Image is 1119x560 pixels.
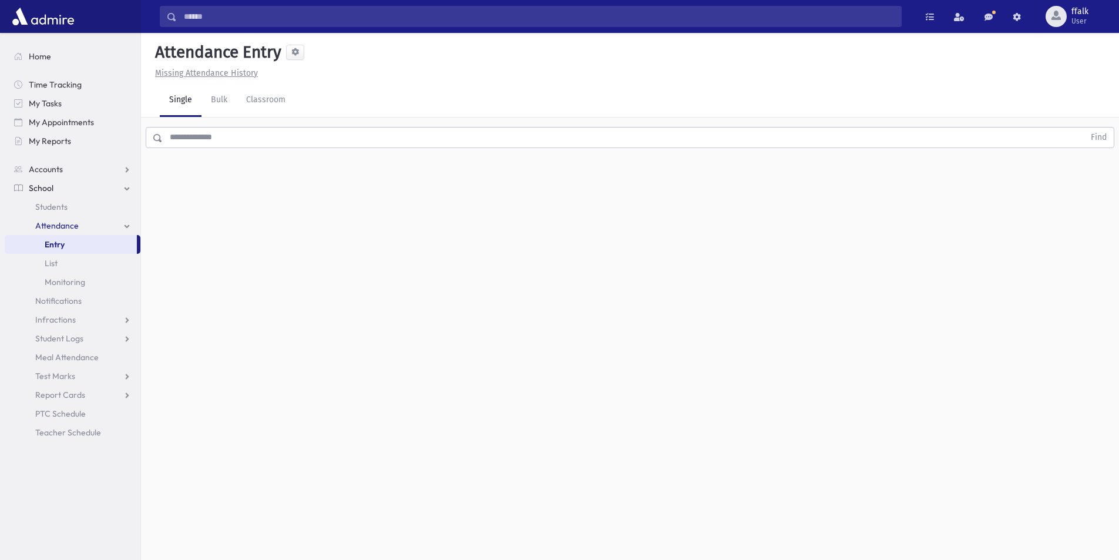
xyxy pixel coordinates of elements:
span: Attendance [35,220,79,231]
a: My Appointments [5,113,140,132]
a: Report Cards [5,385,140,404]
a: Students [5,197,140,216]
span: Entry [45,239,65,250]
a: Monitoring [5,273,140,291]
u: Missing Attendance History [155,68,258,78]
span: Home [29,51,51,62]
span: School [29,183,53,193]
button: Find [1084,128,1114,147]
span: PTC Schedule [35,408,86,419]
a: Test Marks [5,367,140,385]
a: Meal Attendance [5,348,140,367]
span: ffalk [1071,7,1088,16]
a: PTC Schedule [5,404,140,423]
span: User [1071,16,1088,26]
a: Bulk [201,84,237,117]
img: AdmirePro [9,5,77,28]
a: Home [5,47,140,66]
span: Teacher Schedule [35,427,101,438]
span: My Appointments [29,117,94,128]
span: Notifications [35,296,82,306]
a: List [5,254,140,273]
span: Student Logs [35,333,83,344]
span: My Tasks [29,98,62,109]
span: Infractions [35,314,76,325]
span: My Reports [29,136,71,146]
span: List [45,258,58,269]
a: Student Logs [5,329,140,348]
a: Notifications [5,291,140,310]
span: Accounts [29,164,63,175]
a: Time Tracking [5,75,140,94]
a: School [5,179,140,197]
a: Accounts [5,160,140,179]
h5: Attendance Entry [150,42,281,62]
a: Infractions [5,310,140,329]
a: My Reports [5,132,140,150]
a: My Tasks [5,94,140,113]
span: Time Tracking [29,79,82,90]
span: Monitoring [45,277,85,287]
span: Meal Attendance [35,352,99,363]
span: Report Cards [35,390,85,400]
a: Missing Attendance History [150,68,258,78]
span: Test Marks [35,371,75,381]
a: Single [160,84,201,117]
a: Teacher Schedule [5,423,140,442]
span: Students [35,202,68,212]
input: Search [177,6,901,27]
a: Attendance [5,216,140,235]
a: Entry [5,235,137,254]
a: Classroom [237,84,295,117]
